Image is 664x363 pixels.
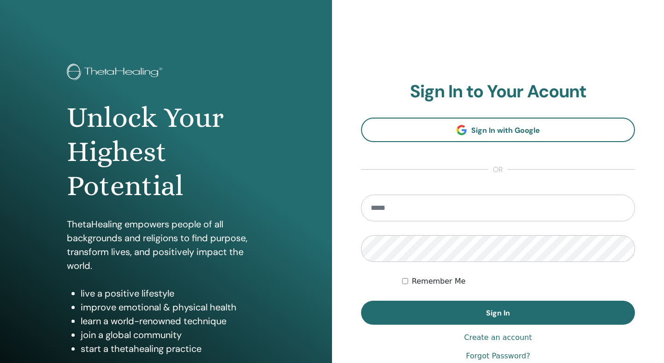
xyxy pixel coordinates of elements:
li: learn a world-renowned technique [81,314,265,328]
li: join a global community [81,328,265,342]
p: ThetaHealing empowers people of all backgrounds and religions to find purpose, transform lives, a... [67,217,265,273]
label: Remember Me [412,276,466,287]
li: live a positive lifestyle [81,286,265,300]
h1: Unlock Your Highest Potential [67,101,265,203]
span: Sign In with Google [471,125,540,135]
div: Keep me authenticated indefinitely or until I manually logout [402,276,635,287]
span: Sign In [486,308,510,318]
li: start a thetahealing practice [81,342,265,356]
a: Create an account [464,332,532,343]
span: or [488,164,508,175]
button: Sign In [361,301,635,325]
a: Forgot Password? [466,351,530,362]
h2: Sign In to Your Acount [361,81,635,102]
li: improve emotional & physical health [81,300,265,314]
a: Sign In with Google [361,118,635,142]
